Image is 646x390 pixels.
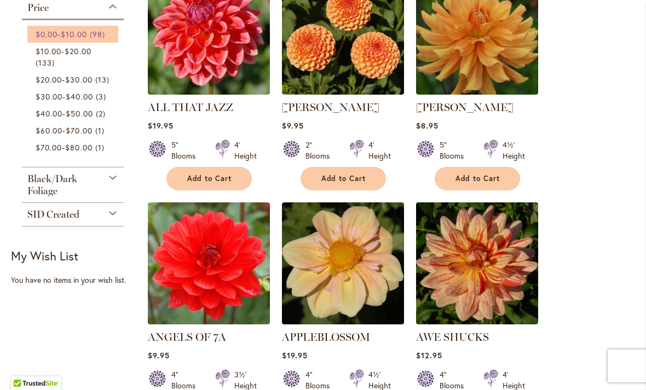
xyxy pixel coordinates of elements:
a: ANGELS OF 7A [148,330,226,344]
span: $9.95 [282,120,304,131]
span: - [36,91,93,102]
a: $10.00-$20.00 133 [36,45,113,68]
span: $10.00 [36,46,61,56]
span: $19.95 [148,120,174,131]
a: ANDREW CHARLES [416,86,538,97]
a: $30.00-$40.00 3 [36,91,113,102]
span: 13 [95,74,112,85]
span: $0.00 [36,29,57,39]
div: 4' Height [234,139,257,161]
a: $70.00-$80.00 1 [36,142,113,153]
span: - [36,125,93,136]
span: 133 [36,57,57,68]
iframe: Launch Accessibility Center [8,351,39,382]
span: $19.95 [282,350,308,360]
span: Add to Cart [455,174,500,183]
span: 98 [90,28,108,40]
button: Add to Cart [301,167,386,190]
span: 2 [96,108,108,119]
span: Add to Cart [187,174,232,183]
img: AWE SHUCKS [416,202,538,324]
span: $80.00 [65,142,92,153]
span: - [36,29,87,39]
a: $0.00-$10.00 98 [36,28,113,40]
span: 1 [95,142,107,153]
span: $12.95 [416,350,442,360]
div: 5" Blooms [171,139,202,161]
span: $20.00 [36,74,62,85]
a: $60.00-$70.00 1 [36,125,113,136]
span: $10.00 [61,29,86,39]
span: Price [27,2,49,14]
img: APPLEBLOSSOM [282,202,404,324]
a: $20.00-$30.00 13 [36,74,113,85]
a: AWE SHUCKS [416,330,489,344]
div: 5" Blooms [440,139,470,161]
span: Black/Dark Foliage [27,173,77,197]
a: AWE SHUCKS [416,316,538,327]
span: $20.00 [65,46,91,56]
span: Add to Cart [321,174,366,183]
span: $40.00 [36,108,62,119]
span: - [36,46,91,56]
button: Add to Cart [166,167,252,190]
span: $70.00 [66,125,92,136]
span: $8.95 [416,120,439,131]
div: 4½' Height [503,139,525,161]
a: AMBER QUEEN [282,86,404,97]
a: ALL THAT JAZZ [148,86,270,97]
span: - [36,74,93,85]
a: [PERSON_NAME] [282,101,379,114]
span: - [36,108,93,119]
button: Add to Cart [435,167,520,190]
span: $70.00 [36,142,62,153]
a: ALL THAT JAZZ [148,101,233,114]
span: $40.00 [66,91,93,102]
strong: My Wish List [11,248,78,264]
a: [PERSON_NAME] [416,101,514,114]
a: APPLEBLOSSOM [282,316,404,327]
span: 3 [96,91,109,102]
span: $50.00 [66,108,93,119]
div: You have no items in your wish list. [11,275,141,286]
img: ANGELS OF 7A [148,202,270,324]
span: - [36,142,93,153]
span: $30.00 [65,74,92,85]
span: $60.00 [36,125,62,136]
a: ANGELS OF 7A [148,316,270,327]
div: 4' Height [368,139,391,161]
a: APPLEBLOSSOM [282,330,370,344]
span: SID Created [27,208,79,220]
span: 1 [95,125,107,136]
a: $40.00-$50.00 2 [36,108,113,119]
div: 2" Blooms [305,139,336,161]
span: $30.00 [36,91,62,102]
span: $9.95 [148,350,170,360]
